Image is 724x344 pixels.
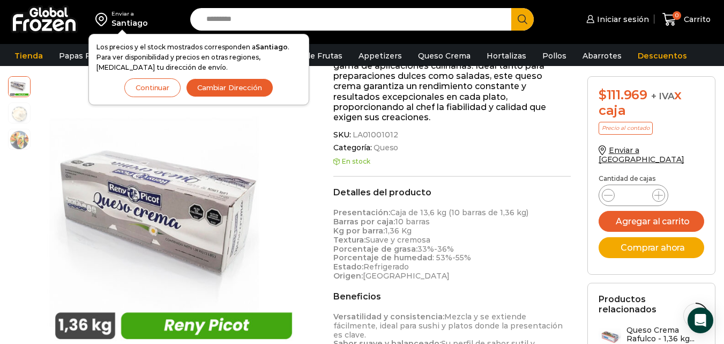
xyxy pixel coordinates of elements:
p: Cantidad de cajas [599,175,705,182]
button: Search button [511,8,534,31]
span: reny-picot [9,75,30,97]
span: SKU: [333,130,571,140]
button: Comprar ahora [599,237,705,258]
div: Open Intercom Messenger [688,308,713,333]
a: Pulpa de Frutas [275,46,348,66]
strong: Versatilidad y consistencia: [333,312,444,321]
div: x caja [599,87,705,119]
span: salmon-ahumado-2 [9,129,30,151]
span: + IVA [651,91,675,101]
h2: Beneficios [333,291,571,302]
a: Appetizers [353,46,407,66]
span: $ [599,87,607,103]
strong: Barras por caja: [333,217,395,226]
a: Queso [372,143,398,152]
h2: Detalles del producto [333,187,571,197]
button: Agregar al carrito [599,211,705,232]
a: Pollos [537,46,572,66]
span: LA01001012 [351,130,398,140]
div: Santiago [111,18,148,28]
p: Caja de 13,6 kg (10 barras de 1,36 kg) 10 barras 1,36 Kg Suave y cremosa 33%-36% : 53%-55% Refrig... [333,208,571,280]
a: Enviar a [GEOGRAPHIC_DATA] [599,145,684,164]
button: Cambiar Dirección [186,78,273,97]
a: Tienda [9,46,48,66]
a: Descuentos [632,46,692,66]
strong: Origen: [333,271,363,281]
a: Iniciar sesión [584,9,649,30]
button: Continuar [124,78,181,97]
a: Abarrotes [577,46,627,66]
strong: Kg por barra: [333,226,385,236]
div: Enviar a [111,10,148,18]
a: 0 Carrito [660,7,713,32]
strong: Textura: [333,235,365,245]
input: Product quantity [623,188,644,203]
h2: Productos relacionados [599,294,705,314]
span: Categoría: [333,143,571,152]
p: Precio al contado [599,122,653,135]
a: Queso Crema [413,46,476,66]
a: Papas Fritas [54,46,113,66]
p: En stock [333,158,571,165]
img: address-field-icon.svg [95,10,111,28]
strong: Santiago [256,43,288,51]
p: Los precios y el stock mostrados corresponden a . Para ver disponibilidad y precios en otras regi... [96,42,301,73]
strong: Estado: [333,262,363,272]
h3: Queso Crema Rafulco - 1,36 kg... [626,326,705,344]
bdi: 111.969 [599,87,647,103]
span: queso crema 2 [9,103,30,125]
strong: Presentación: [333,208,390,217]
span: Carrito [681,14,711,25]
a: Hortalizas [481,46,532,66]
span: 0 [673,11,681,20]
strong: Porcentaje de grasa: [333,244,417,254]
strong: Porcentaje de humedad [333,253,432,262]
span: Iniciar sesión [594,14,649,25]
